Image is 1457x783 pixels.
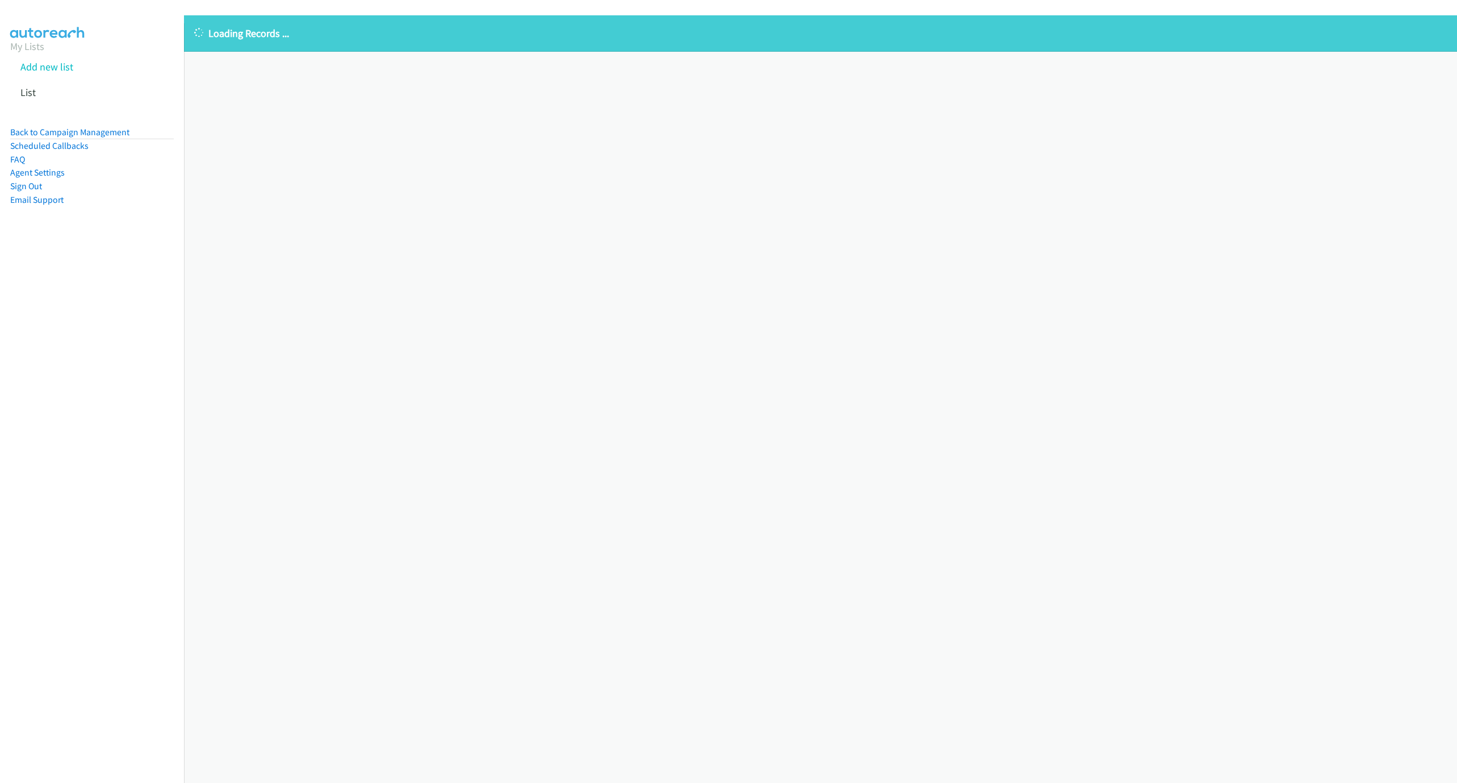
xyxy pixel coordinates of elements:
a: Email Support [10,194,64,205]
a: Agent Settings [10,167,65,178]
a: My Lists [10,40,44,53]
a: Back to Campaign Management [10,127,129,138]
a: Add new list [20,60,73,73]
a: FAQ [10,154,25,165]
a: List [20,86,36,99]
a: Scheduled Callbacks [10,140,89,151]
p: Loading Records ... [194,26,1447,41]
a: Sign Out [10,181,42,191]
